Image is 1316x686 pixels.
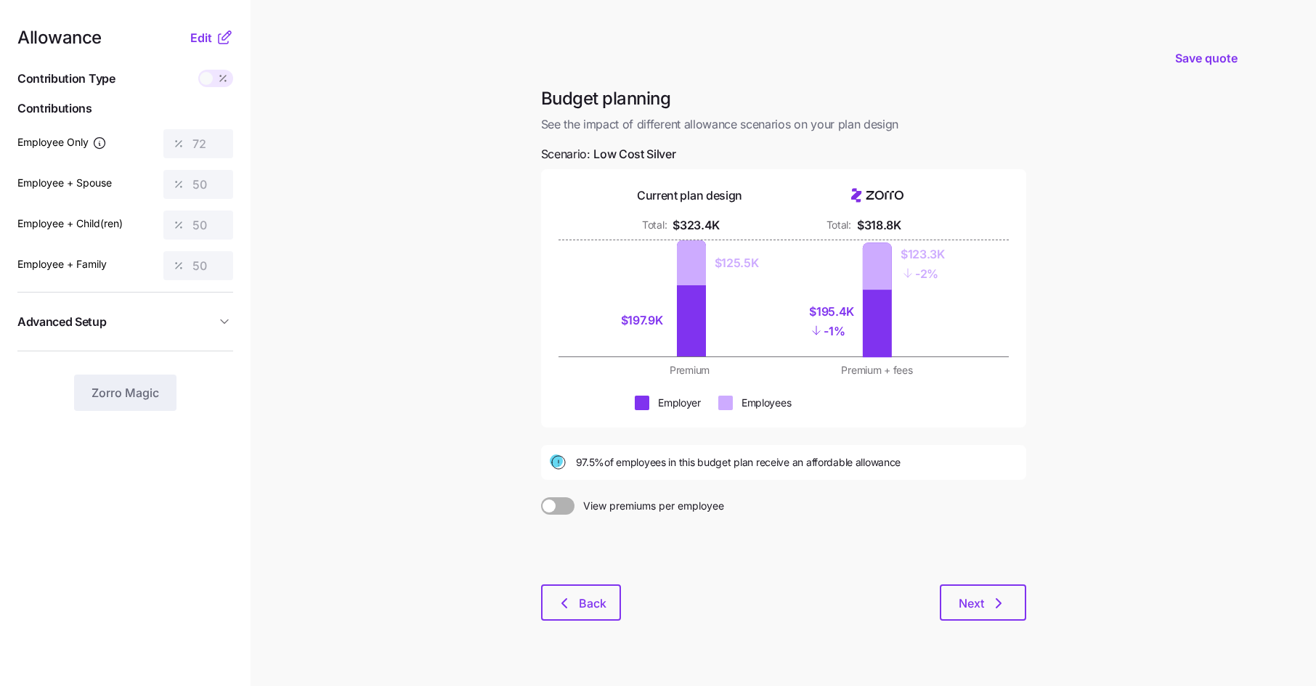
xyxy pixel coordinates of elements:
[17,29,102,46] span: Allowance
[541,87,1026,110] h1: Budget planning
[826,218,851,232] div: Total:
[17,216,123,232] label: Employee + Child(ren)
[901,264,945,283] div: - 2%
[809,303,854,321] div: $195.4K
[541,584,621,621] button: Back
[74,375,176,411] button: Zorro Magic
[658,396,701,410] div: Employer
[190,29,212,46] span: Edit
[637,187,742,205] div: Current plan design
[576,455,901,470] span: 97.5% of employees in this budget plan receive an affordable allowance
[792,363,962,377] div: Premium + fees
[17,134,107,150] label: Employee Only
[593,145,675,163] span: Low Cost Silver
[541,145,676,163] span: Scenario:
[742,396,791,410] div: Employees
[673,216,720,234] div: $323.4K
[92,384,159,401] span: Zorro Magic
[605,363,775,377] div: Premium
[17,70,115,88] span: Contribution Type
[17,313,107,331] span: Advanced Setup
[17,99,233,118] span: Contributions
[541,115,1026,134] span: See the impact of different allowance scenarios on your plan design
[959,595,984,612] span: Next
[574,497,724,515] span: View premiums per employee
[579,595,606,612] span: Back
[1163,38,1249,78] button: Save quote
[621,311,668,330] div: $197.9K
[901,245,945,264] div: $123.3K
[715,254,759,272] div: $125.5K
[857,216,901,234] div: $318.8K
[17,175,112,191] label: Employee + Spouse
[17,256,107,272] label: Employee + Family
[809,321,854,340] div: - 1%
[17,304,233,340] button: Advanced Setup
[1175,49,1238,67] span: Save quote
[642,218,667,232] div: Total:
[940,584,1026,621] button: Next
[190,29,216,46] button: Edit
